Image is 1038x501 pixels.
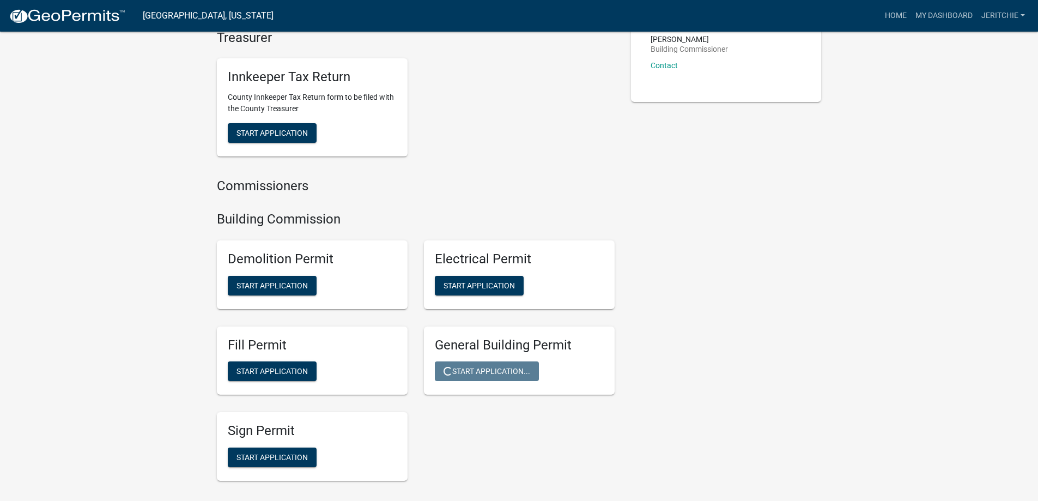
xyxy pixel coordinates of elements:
h4: Commissioners [217,178,615,194]
span: Start Application [444,281,515,289]
span: Start Application [236,453,308,462]
h4: Treasurer [217,30,615,46]
p: County Innkeeper Tax Return form to be filed with the County Treasurer [228,92,397,114]
h5: Sign Permit [228,423,397,439]
button: Start Application [228,123,317,143]
p: Building Commissioner [651,45,728,53]
span: Start Application [236,129,308,137]
span: Start Application... [444,367,530,376]
h5: General Building Permit [435,337,604,353]
h4: Building Commission [217,212,615,227]
span: Start Application [236,367,308,376]
button: Start Application [435,276,524,295]
p: [PERSON_NAME] [651,35,728,43]
a: My Dashboard [911,5,977,26]
h5: Demolition Permit [228,251,397,267]
span: Start Application [236,281,308,289]
h5: Fill Permit [228,337,397,353]
h5: Innkeeper Tax Return [228,69,397,85]
a: jeritchie [977,5,1029,26]
button: Start Application [228,361,317,381]
button: Start Application [228,276,317,295]
a: Home [881,5,911,26]
a: Contact [651,61,678,70]
h5: Electrical Permit [435,251,604,267]
button: Start Application... [435,361,539,381]
button: Start Application [228,448,317,467]
a: [GEOGRAPHIC_DATA], [US_STATE] [143,7,274,25]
